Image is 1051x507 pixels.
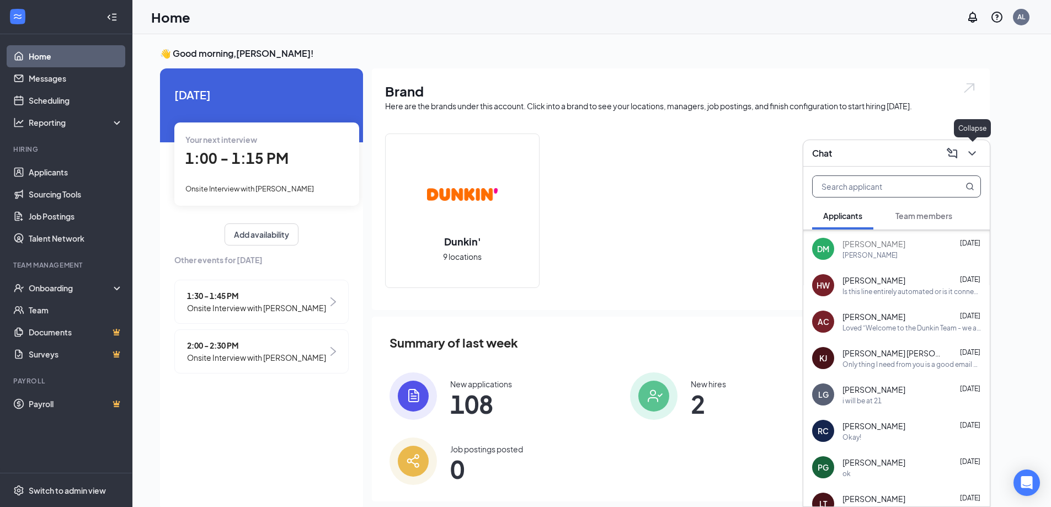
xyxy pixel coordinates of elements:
[174,86,349,103] span: [DATE]
[13,260,121,270] div: Team Management
[813,176,943,197] input: Search applicant
[691,394,726,414] span: 2
[842,311,905,322] span: [PERSON_NAME]
[960,457,980,466] span: [DATE]
[960,275,980,284] span: [DATE]
[13,282,24,293] svg: UserCheck
[13,117,24,128] svg: Analysis
[954,119,991,137] div: Collapse
[946,147,959,160] svg: ComposeMessage
[450,444,523,455] div: Job postings posted
[433,234,492,248] h2: Dunkin'
[13,376,121,386] div: Payroll
[151,8,190,26] h1: Home
[29,343,123,365] a: SurveysCrown
[963,145,981,162] button: ChevronDown
[966,10,979,24] svg: Notifications
[187,302,326,314] span: Onsite Interview with [PERSON_NAME]
[29,282,114,293] div: Onboarding
[390,372,437,420] img: icon
[960,312,980,320] span: [DATE]
[842,275,905,286] span: [PERSON_NAME]
[450,378,512,389] div: New applications
[390,333,518,353] span: Summary of last week
[990,10,1004,24] svg: QuestionInfo
[842,348,942,359] span: [PERSON_NAME] [PERSON_NAME]
[812,147,832,159] h3: Chat
[29,393,123,415] a: PayrollCrown
[818,462,829,473] div: PG
[450,394,512,414] span: 108
[823,211,862,221] span: Applicants
[842,384,905,395] span: [PERSON_NAME]
[965,182,974,191] svg: MagnifyingGlass
[13,485,24,496] svg: Settings
[29,205,123,227] a: Job Postings
[185,149,289,167] span: 1:00 - 1:15 PM
[842,457,905,468] span: [PERSON_NAME]
[842,238,905,249] span: [PERSON_NAME]
[390,437,437,485] img: icon
[842,396,882,405] div: i will be at 21
[817,243,829,254] div: DM
[1013,469,1040,496] div: Open Intercom Messenger
[630,372,677,420] img: icon
[385,82,977,100] h1: Brand
[187,339,326,351] span: 2:00 - 2:30 PM
[817,280,830,291] div: HW
[960,494,980,502] span: [DATE]
[29,45,123,67] a: Home
[842,493,905,504] span: [PERSON_NAME]
[818,389,829,400] div: LG
[29,117,124,128] div: Reporting
[450,459,523,479] span: 0
[842,360,981,369] div: Only thing I need from you is a good email address so we can send over a link for you to fill out...
[185,184,314,193] span: Onsite Interview with [PERSON_NAME]
[842,469,851,478] div: ok
[29,227,123,249] a: Talent Network
[819,353,827,364] div: KJ
[818,425,829,436] div: RC
[443,250,482,263] span: 9 locations
[29,183,123,205] a: Sourcing Tools
[895,211,952,221] span: Team members
[962,82,977,94] img: open.6027fd2a22e1237b5b06.svg
[29,67,123,89] a: Messages
[427,159,498,230] img: Dunkin'
[29,485,106,496] div: Switch to admin view
[174,254,349,266] span: Other events for [DATE]
[943,145,961,162] button: ComposeMessage
[842,420,905,431] span: [PERSON_NAME]
[691,378,726,389] div: New hires
[818,316,829,327] div: AC
[960,239,980,247] span: [DATE]
[842,433,861,442] div: Okay!
[842,323,981,333] div: Loved “Welcome to the Dunkin Team - we are excited to hav…”
[960,385,980,393] span: [DATE]
[187,351,326,364] span: Onsite Interview with [PERSON_NAME]
[225,223,298,246] button: Add availability
[842,287,981,296] div: Is this line entirely automated or is it connected to an actual person's phone?
[187,290,326,302] span: 1:30 - 1:45 PM
[106,12,118,23] svg: Collapse
[29,89,123,111] a: Scheduling
[960,421,980,429] span: [DATE]
[29,161,123,183] a: Applicants
[965,147,979,160] svg: ChevronDown
[842,250,898,260] div: [PERSON_NAME]
[960,348,980,356] span: [DATE]
[13,145,121,154] div: Hiring
[1017,12,1025,22] div: AL
[29,299,123,321] a: Team
[12,11,23,22] svg: WorkstreamLogo
[385,100,977,111] div: Here are the brands under this account. Click into a brand to see your locations, managers, job p...
[185,135,257,145] span: Your next interview
[29,321,123,343] a: DocumentsCrown
[160,47,990,60] h3: 👋 Good morning, [PERSON_NAME] !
